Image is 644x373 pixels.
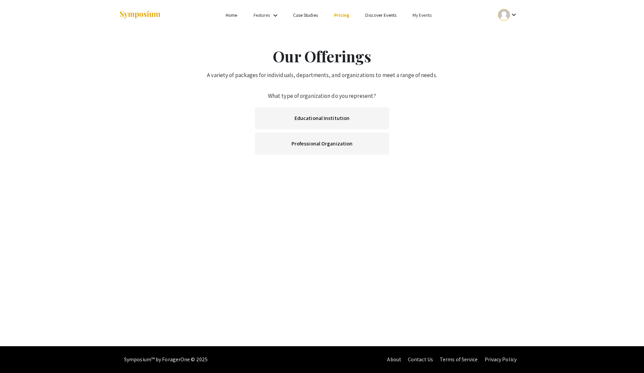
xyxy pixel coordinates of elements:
a: Features [254,12,270,18]
button: Expand account dropdown [491,7,525,22]
p: A variety of packages for individuals, departments, and organizations to meet a range of needs. [119,68,525,80]
a: Professional Organization [255,133,389,155]
mat-icon: Expand Features list [271,11,279,19]
a: Contact Us [408,356,433,363]
a: About [387,356,401,363]
mat-icon: Expand account dropdown [510,11,518,19]
h1: Our Offerings [119,47,525,65]
a: Case Studies [293,12,318,18]
a: My Events [413,12,432,18]
a: Educational Institution [255,107,389,129]
div: Symposium™ by ForagerOne © 2025 [124,346,208,373]
a: Pricing [334,12,350,18]
a: Terms of Service [440,356,478,363]
a: Privacy Policy [485,356,517,363]
a: Home [226,12,237,18]
p: What type of organization do you represent? [119,92,525,101]
img: Symposium by ForagerOne [119,10,161,19]
a: Discover Events [365,12,396,18]
iframe: Chat [5,343,29,368]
